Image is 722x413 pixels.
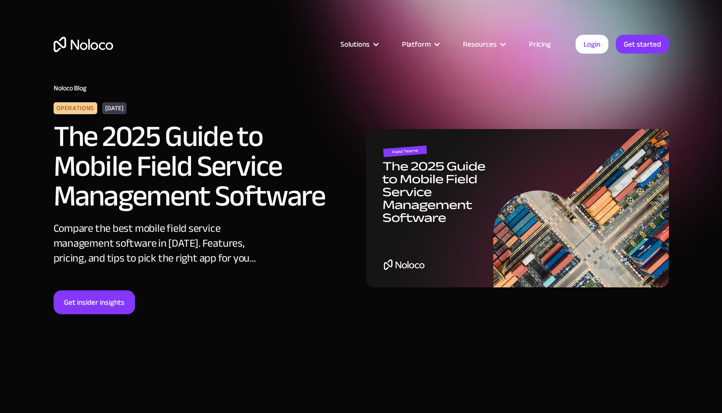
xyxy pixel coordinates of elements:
div: [DATE] [102,102,127,114]
div: Platform [402,38,431,51]
a: home [54,37,113,52]
a: Get insider insights [54,290,135,314]
div: Resources [463,38,497,51]
a: Get started [616,35,669,54]
div: Compare the best mobile field service management software in [DATE]. Features, pricing, and tips ... [54,221,257,266]
div: Solutions [328,38,390,51]
a: Pricing [517,38,563,51]
a: Login [576,35,608,54]
div: Solutions [340,38,370,51]
h2: The 2025 Guide to Mobile Field Service Management Software [54,122,327,211]
div: Operations [54,102,97,114]
div: Resources [451,38,517,51]
div: Platform [390,38,451,51]
img: The 2025 Guide to Mobile Field Service Management Software [366,129,669,287]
